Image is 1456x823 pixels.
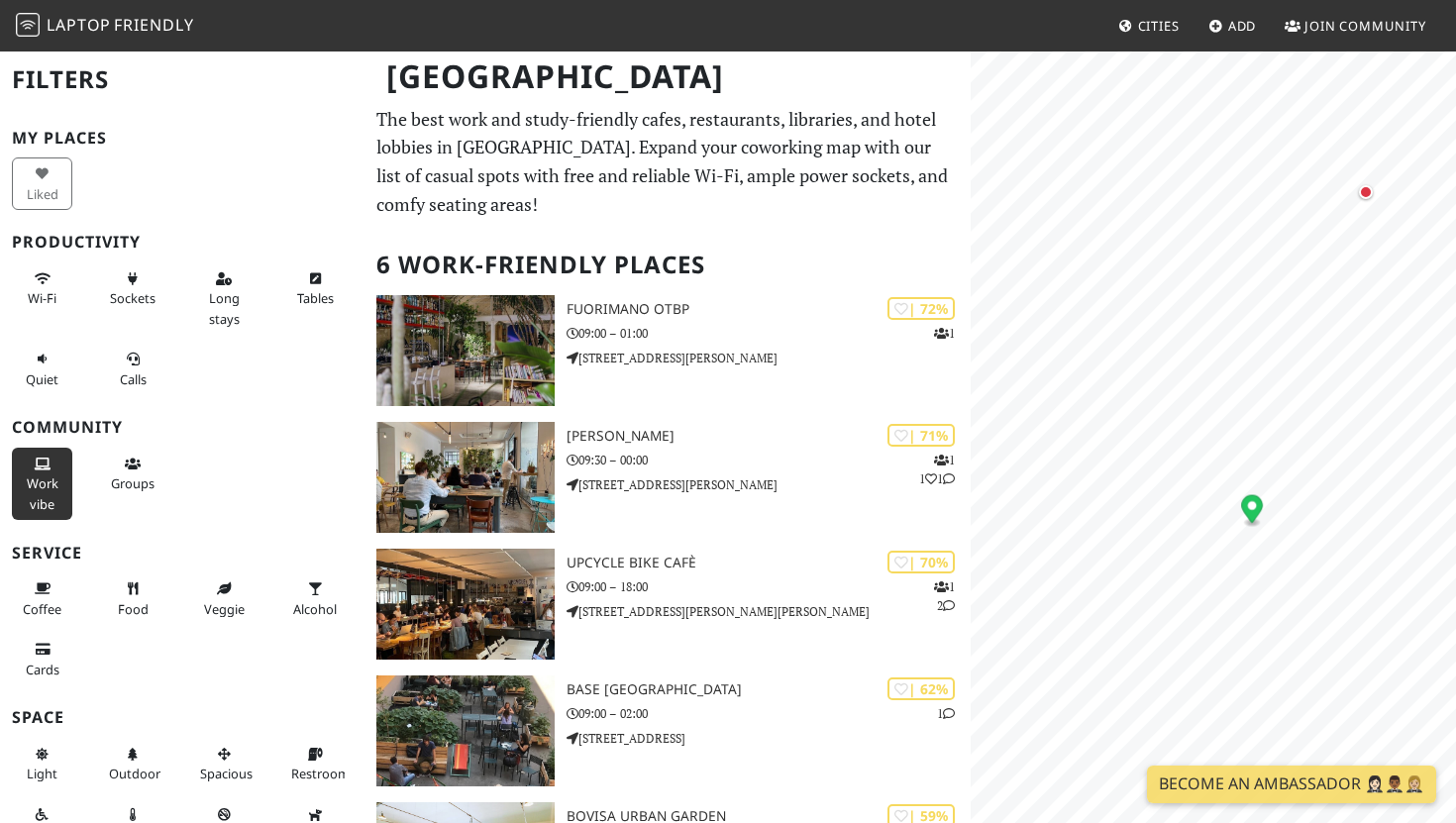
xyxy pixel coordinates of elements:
p: 1 1 1 [919,451,955,488]
a: LaptopFriendly LaptopFriendly [16,9,194,44]
span: Restroom [291,765,350,782]
a: Add [1200,8,1265,44]
h3: Service [12,544,353,563]
p: 1 [937,704,955,723]
a: BASE Milano | 62% 1 BASE [GEOGRAPHIC_DATA] 09:00 – 02:00 [STREET_ADDRESS] [364,675,972,786]
span: Outdoor area [109,765,160,782]
h2: 6 Work-Friendly Places [376,235,960,295]
p: [STREET_ADDRESS][PERSON_NAME] [567,475,971,494]
button: Tables [285,262,346,315]
h3: [PERSON_NAME] [567,428,971,445]
img: Upcycle Bike Cafè [376,549,555,660]
span: Add [1228,17,1257,35]
h3: Productivity [12,233,353,252]
span: Quiet [26,370,58,388]
a: Become an Ambassador 🤵🏻‍♀️🤵🏾‍♂️🤵🏼‍♀️ [1147,766,1436,803]
h1: [GEOGRAPHIC_DATA] [370,50,968,104]
button: Quiet [12,343,72,395]
button: Veggie [194,572,255,625]
span: Spacious [200,765,253,782]
div: | 62% [887,677,955,700]
p: 1 2 [934,577,955,615]
a: Join Community [1277,8,1434,44]
span: Join Community [1304,17,1426,35]
span: Natural light [27,765,57,782]
span: Alcohol [293,600,337,618]
p: 09:00 – 01:00 [567,324,971,343]
button: Food [103,572,163,625]
button: Restroom [285,738,346,790]
div: | 71% [887,424,955,447]
span: Stable Wi-Fi [28,289,56,307]
a: Fuorimano OTBP | 72% 1 Fuorimano OTBP 09:00 – 01:00 [STREET_ADDRESS][PERSON_NAME] [364,295,972,406]
img: oTTo [376,422,555,533]
span: Long stays [209,289,240,327]
span: People working [27,474,58,512]
p: [STREET_ADDRESS] [567,729,971,748]
button: Long stays [194,262,255,335]
button: Sockets [103,262,163,315]
span: Cities [1138,17,1180,35]
p: 1 [934,324,955,343]
a: Cities [1110,8,1188,44]
button: Outdoor [103,738,163,790]
h3: Fuorimano OTBP [567,301,971,318]
img: BASE Milano [376,675,555,786]
span: Coffee [23,600,61,618]
div: Map marker [1354,180,1378,204]
h3: Space [12,708,353,727]
h3: Upcycle Bike Cafè [567,555,971,571]
a: oTTo | 71% 111 [PERSON_NAME] 09:30 – 00:00 [STREET_ADDRESS][PERSON_NAME] [364,422,972,533]
span: Food [118,600,149,618]
button: Spacious [194,738,255,790]
p: [STREET_ADDRESS][PERSON_NAME] [567,349,971,367]
span: Group tables [111,474,155,492]
span: Veggie [204,600,245,618]
button: Cards [12,633,72,685]
h3: BASE [GEOGRAPHIC_DATA] [567,681,971,698]
h2: Filters [12,50,353,110]
button: Calls [103,343,163,395]
img: Fuorimano OTBP [376,295,555,406]
div: Map marker [1241,494,1263,527]
p: 09:30 – 00:00 [567,451,971,469]
span: Laptop [47,14,111,36]
a: Upcycle Bike Cafè | 70% 12 Upcycle Bike Cafè 09:00 – 18:00 [STREET_ADDRESS][PERSON_NAME][PERSON_N... [364,549,972,660]
p: [STREET_ADDRESS][PERSON_NAME][PERSON_NAME] [567,602,971,621]
button: Wi-Fi [12,262,72,315]
h3: Community [12,418,353,437]
p: 09:00 – 02:00 [567,704,971,723]
span: Power sockets [110,289,156,307]
p: 09:00 – 18:00 [567,577,971,596]
span: Credit cards [26,661,59,678]
button: Coffee [12,572,72,625]
span: Friendly [114,14,193,36]
div: | 72% [887,297,955,320]
p: The best work and study-friendly cafes, restaurants, libraries, and hotel lobbies in [GEOGRAPHIC_... [376,105,960,219]
button: Groups [103,448,163,500]
div: | 70% [887,551,955,573]
img: LaptopFriendly [16,13,40,37]
span: Video/audio calls [120,370,147,388]
span: Work-friendly tables [297,289,334,307]
button: Alcohol [285,572,346,625]
button: Work vibe [12,448,72,520]
h3: My Places [12,129,353,148]
button: Light [12,738,72,790]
